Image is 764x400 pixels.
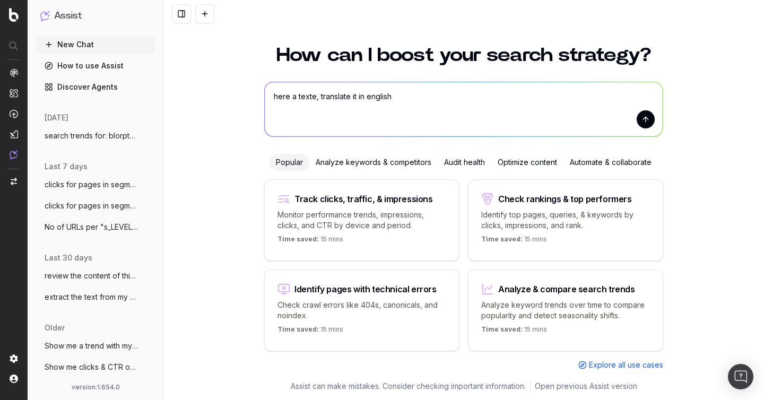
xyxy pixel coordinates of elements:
[45,201,138,211] span: clicks for pages in segmentation s_LEVEL
[265,82,663,136] textarea: here a texte, translate it in english
[481,325,547,338] p: 15 mins
[45,362,138,372] span: Show me clicks & CTR on last 7 days vs p
[10,130,18,138] img: Studio
[54,8,82,23] h1: Assist
[578,360,663,370] a: Explore all use cases
[270,154,309,171] div: Popular
[264,46,663,65] h1: How can I boost your search strategy?
[481,210,650,231] p: Identify top pages, queries, & keywords by clicks, impressions, and rank.
[36,79,155,95] a: Discover Agents
[40,11,50,21] img: Assist
[45,161,88,172] span: last 7 days
[535,381,637,392] a: Open previous Assist version
[36,127,155,144] button: search trends for: blorptastic furniture
[45,131,138,141] span: search trends for: blorptastic furniture
[277,210,446,231] p: Monitor performance trends, impressions, clicks, and CTR by device and period.
[277,325,343,338] p: 15 mins
[491,154,563,171] div: Optimize content
[36,57,155,74] a: How to use Assist
[36,36,155,53] button: New Chat
[36,197,155,214] button: clicks for pages in segmentation s_LEVEL
[45,112,68,123] span: [DATE]
[45,271,138,281] span: review the content of this page and prop
[498,195,632,203] div: Check rankings & top performers
[45,323,65,333] span: older
[589,360,663,370] span: Explore all use cases
[481,235,547,248] p: 15 mins
[481,325,523,333] span: Time saved:
[728,364,753,389] div: Open Intercom Messenger
[36,289,155,306] button: extract the text from my page: [URL]
[9,8,19,22] img: Botify logo
[277,235,343,248] p: 15 mins
[10,150,18,159] img: Assist
[294,285,437,293] div: Identify pages with technical errors
[498,285,635,293] div: Analyze & compare search trends
[45,341,138,351] span: Show me a trend with my website's clicks
[36,267,155,284] button: review the content of this page and prop
[277,300,446,321] p: Check crawl errors like 404s, canonicals, and noindex.
[36,219,155,236] button: No of URLs per "s_LEVEL2_FOLDERS"
[294,195,433,203] div: Track clicks, traffic, & impressions
[40,383,151,392] div: version: 1.654.0
[277,235,319,243] span: Time saved:
[481,300,650,321] p: Analyze keyword trends over time to compare popularity and detect seasonality shifts.
[45,253,92,263] span: last 30 days
[10,68,18,77] img: Analytics
[291,381,526,392] p: Assist can make mistakes. Consider checking important information.
[36,176,155,193] button: clicks for pages in segmentation s_LEVEL
[563,154,658,171] div: Automate & collaborate
[11,178,17,185] img: Switch project
[277,325,319,333] span: Time saved:
[45,292,138,302] span: extract the text from my page: [URL]
[45,222,138,232] span: No of URLs per "s_LEVEL2_FOLDERS"
[36,337,155,354] button: Show me a trend with my website's clicks
[481,235,523,243] span: Time saved:
[309,154,438,171] div: Analyze keywords & competitors
[10,354,18,363] img: Setting
[45,179,138,190] span: clicks for pages in segmentation s_LEVEL
[10,375,18,383] img: My account
[36,359,155,376] button: Show me clicks & CTR on last 7 days vs p
[40,8,151,23] button: Assist
[10,89,18,98] img: Intelligence
[438,154,491,171] div: Audit health
[10,109,18,118] img: Activation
